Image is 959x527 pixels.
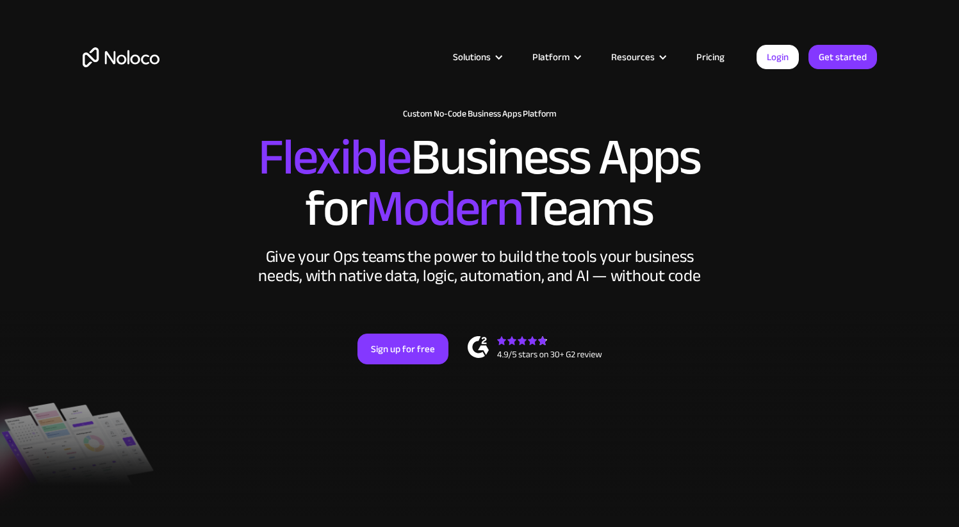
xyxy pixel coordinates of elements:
[437,49,516,65] div: Solutions
[83,47,160,67] a: home
[680,49,741,65] a: Pricing
[516,49,595,65] div: Platform
[611,49,655,65] div: Resources
[808,45,877,69] a: Get started
[357,334,448,364] a: Sign up for free
[256,247,704,286] div: Give your Ops teams the power to build the tools your business needs, with native data, logic, au...
[757,45,799,69] a: Login
[595,49,680,65] div: Resources
[532,49,570,65] div: Platform
[83,132,877,234] h2: Business Apps for Teams
[453,49,491,65] div: Solutions
[258,109,411,205] span: Flexible
[366,161,520,256] span: Modern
